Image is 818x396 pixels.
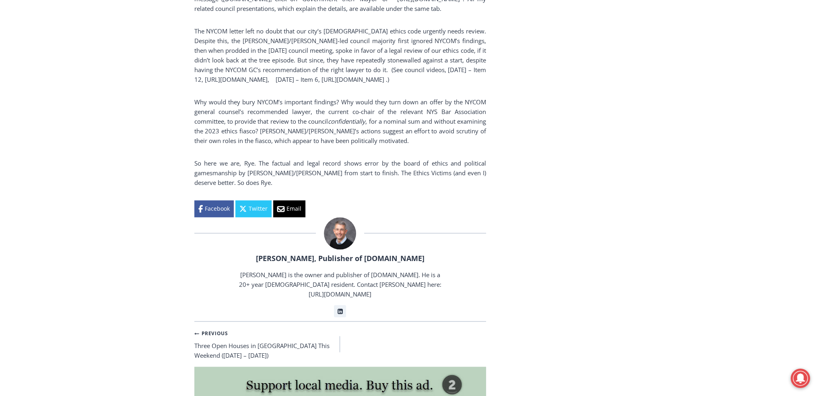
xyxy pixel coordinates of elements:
div: / [90,68,92,76]
small: Previous [194,330,228,337]
p: The NYCOM letter left no doubt that our city’s [DEMOGRAPHIC_DATA] ethics code urgently needs revi... [194,26,486,84]
a: Twitter [235,200,272,217]
a: [PERSON_NAME] Read Sanctuary Fall Fest: [DATE] [0,80,116,100]
a: Intern @ [DOMAIN_NAME] [194,78,390,100]
p: Why would they bury NYCOM’s important findings? Why would they turn down an offer by the NYCOM ge... [194,97,486,145]
span: Intern @ [DOMAIN_NAME] [210,80,373,98]
p: So here we are, Rye. The factual and legal record shows error by the board of ethics and politica... [194,158,486,187]
div: 2 [84,68,88,76]
a: Facebook [194,200,234,217]
em: confidentially [328,117,365,125]
a: [PERSON_NAME], Publisher of [DOMAIN_NAME] [256,253,424,263]
h4: [PERSON_NAME] Read Sanctuary Fall Fest: [DATE] [6,81,103,100]
p: [PERSON_NAME] is the owner and publisher of [DOMAIN_NAME]. He is a 20+ year [DEMOGRAPHIC_DATA] re... [238,270,442,299]
div: "I learned about the history of a place I’d honestly never considered even as a resident of [GEOG... [203,0,380,78]
nav: Posts [194,328,486,360]
div: 6 [94,68,97,76]
a: Email [273,200,305,217]
div: Birds of Prey: Falcon and hawk demos [84,24,112,66]
a: PreviousThree Open Houses in [GEOGRAPHIC_DATA] This Weekend ([DATE] – [DATE]) [194,328,340,360]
